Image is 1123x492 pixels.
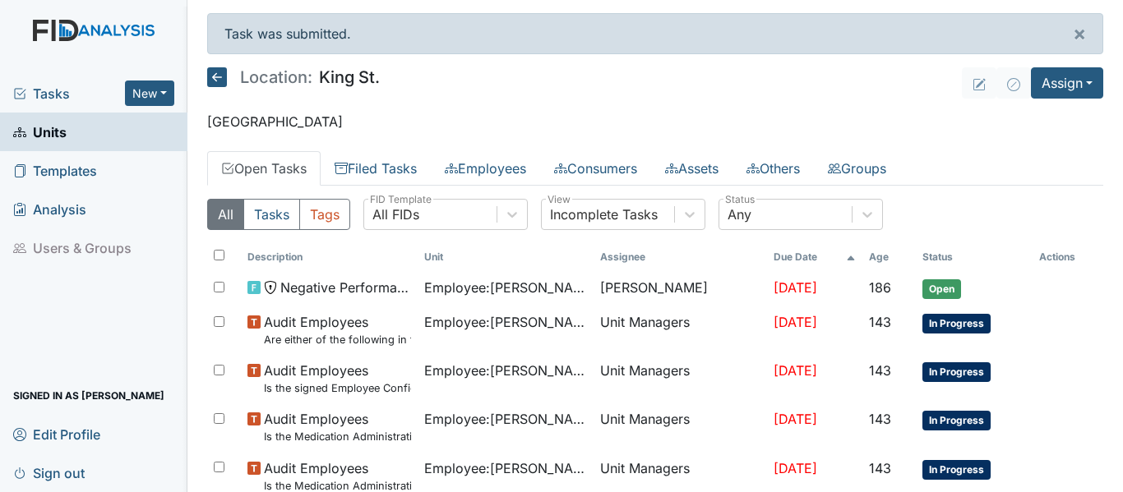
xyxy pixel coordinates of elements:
[594,306,766,354] td: Unit Managers
[241,243,418,271] th: Toggle SortBy
[594,271,766,306] td: [PERSON_NAME]
[240,69,312,85] span: Location:
[264,361,411,396] span: Audit Employees Is the signed Employee Confidentiality Agreement in the file (HIPPA)?
[13,460,85,485] span: Sign out
[774,411,817,427] span: [DATE]
[728,205,751,224] div: Any
[767,243,862,271] th: Toggle SortBy
[594,402,766,451] td: Unit Managers
[264,429,411,444] small: Is the Medication Administration certificate found in the file?
[869,411,891,427] span: 143
[13,84,125,103] a: Tasks
[774,460,817,476] span: [DATE]
[13,196,86,222] span: Analysis
[1031,67,1103,99] button: Assign
[424,409,588,429] span: Employee : [PERSON_NAME], Uniququa
[207,199,244,230] button: All
[207,67,380,87] h5: King St.
[264,312,411,347] span: Audit Employees Are either of the following in the file? "Consumer Report Release Forms" and the ...
[424,458,588,478] span: Employee : [PERSON_NAME], Uniququa
[13,421,100,447] span: Edit Profile
[264,380,411,396] small: Is the signed Employee Confidentiality Agreement in the file (HIPPA)?
[243,199,300,230] button: Tasks
[869,362,891,379] span: 143
[13,158,97,183] span: Templates
[418,243,594,271] th: Toggle SortBy
[207,112,1103,131] p: [GEOGRAPHIC_DATA]
[431,151,540,186] a: Employees
[540,151,651,186] a: Consumers
[862,243,917,271] th: Toggle SortBy
[651,151,732,186] a: Assets
[922,411,991,430] span: In Progress
[774,279,817,296] span: [DATE]
[814,151,900,186] a: Groups
[424,312,588,332] span: Employee : [PERSON_NAME]
[424,278,588,297] span: Employee : [PERSON_NAME]
[214,250,224,260] input: Toggle All Rows Selected
[207,151,321,186] a: Open Tasks
[207,13,1103,54] div: Task was submitted.
[774,362,817,379] span: [DATE]
[207,199,350,230] div: Type filter
[1033,243,1103,271] th: Actions
[321,151,431,186] a: Filed Tasks
[550,205,658,224] div: Incomplete Tasks
[1073,21,1086,45] span: ×
[424,361,588,380] span: Employee : [PERSON_NAME]
[594,243,766,271] th: Assignee
[125,80,174,106] button: New
[732,151,814,186] a: Others
[594,354,766,402] td: Unit Managers
[264,332,411,347] small: Are either of the following in the file? "Consumer Report Release Forms" and the "MVR Disclosure ...
[372,205,419,224] div: All FIDs
[922,362,991,382] span: In Progress
[922,279,961,299] span: Open
[264,409,411,444] span: Audit Employees Is the Medication Administration certificate found in the file?
[916,243,1033,271] th: Toggle SortBy
[922,460,991,480] span: In Progress
[922,314,991,333] span: In Progress
[869,314,891,330] span: 143
[869,279,891,296] span: 186
[774,314,817,330] span: [DATE]
[13,119,67,145] span: Units
[280,278,411,297] span: Negative Performance Review
[869,460,891,476] span: 143
[13,383,164,408] span: Signed in as [PERSON_NAME]
[299,199,350,230] button: Tags
[1056,14,1102,53] button: ×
